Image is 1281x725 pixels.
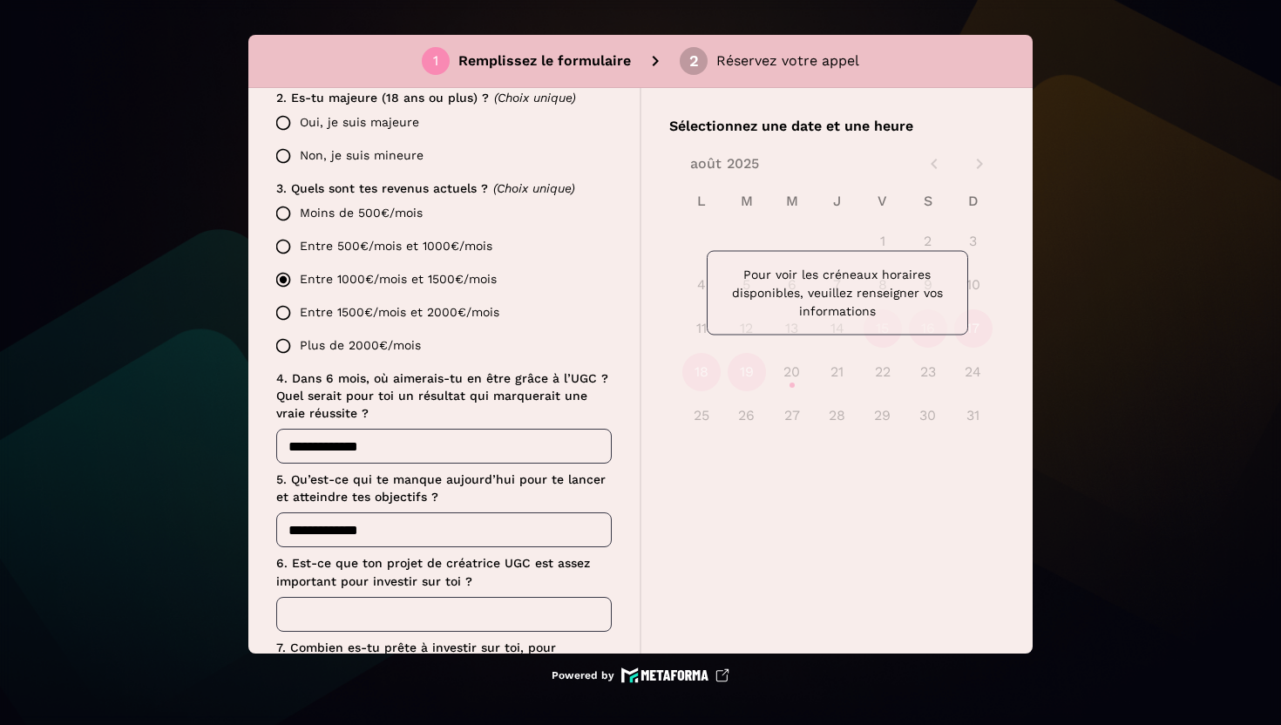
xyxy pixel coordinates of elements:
[276,181,488,195] span: 3. Quels sont tes revenus actuels ?
[276,472,610,504] span: 5. Qu’est-ce qui te manque aujourd’hui pour te lancer et atteindre tes objectifs ?
[267,230,612,263] label: Entre 500€/mois et 1000€/mois
[267,139,612,173] label: Non, je suis mineure
[267,296,612,329] label: Entre 1500€/mois et 2000€/mois
[552,667,729,683] a: Powered by
[267,263,612,296] label: Entre 1000€/mois et 1500€/mois
[276,91,489,105] span: 2. Es-tu majeure (18 ans ou plus) ?
[669,116,1005,137] p: Sélectionnez une date et une heure
[276,556,594,587] span: 6. Est-ce que ton projet de créatrice UGC est assez important pour investir sur toi ?
[267,106,612,139] label: Oui, je suis majeure
[433,53,438,69] div: 1
[722,266,953,321] p: Pour voir les créneaux horaires disponibles, veuillez renseigner vos informations
[689,53,699,69] div: 2
[552,668,614,682] p: Powered by
[267,329,612,362] label: Plus de 2000€/mois
[494,91,576,105] span: (Choix unique)
[267,197,612,230] label: Moins de 500€/mois
[276,640,560,672] span: 7. Combien es-tu prête à investir sur toi, pour atteindre tes objectifs et transformer ta vie ?
[716,51,859,71] p: Réservez votre appel
[458,51,631,71] p: Remplissez le formulaire
[493,181,575,195] span: (Choix unique)
[276,371,613,420] span: 4. Dans 6 mois, où aimerais-tu en être grâce à l’UGC ? Quel serait pour toi un résultat qui marqu...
